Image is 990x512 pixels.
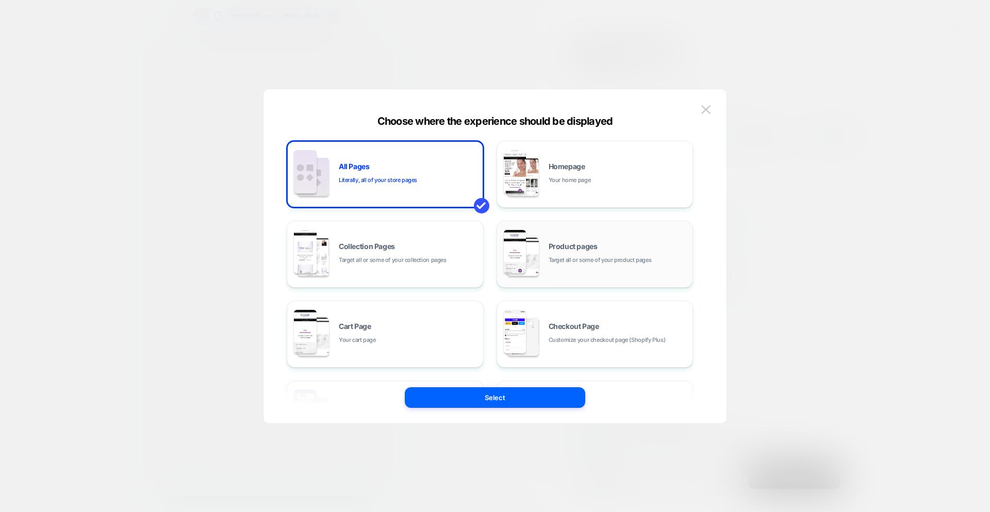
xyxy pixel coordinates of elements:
[263,115,727,127] div: Choose where the experience should be displayed
[549,323,599,330] span: Checkout Page
[549,175,591,185] span: Your home page
[549,163,585,170] span: Homepage
[405,387,585,408] button: Select
[549,255,652,265] span: Target all or some of your product pages
[701,105,711,114] img: close
[549,335,666,345] span: Customize your checkout page (Shopify Plus)
[549,243,598,250] span: Product pages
